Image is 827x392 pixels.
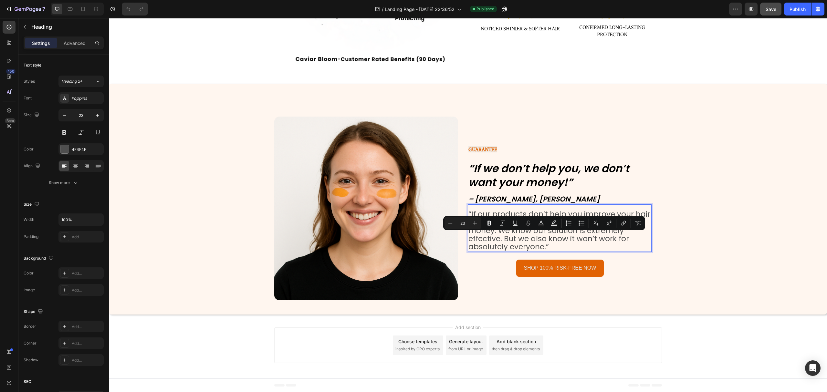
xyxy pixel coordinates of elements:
strong: GUARANTEE [360,128,388,134]
button: Heading 2* [58,76,104,87]
div: Add... [72,357,102,363]
div: Add... [72,341,102,346]
div: Color [24,270,34,276]
p: “If our products don’t help you improve your hair [DATE] of consistent use, we don’t want your mo... [360,192,542,233]
div: Generate layout [340,320,374,327]
p: 7 [42,5,45,13]
div: Shape [24,307,44,316]
i: – [PERSON_NAME], [PERSON_NAME] [360,176,491,186]
div: Size [24,111,41,119]
p: Advanced [64,40,86,46]
div: Undo/Redo [122,3,148,15]
div: Align [24,162,42,170]
span: / [382,6,383,13]
div: Background [24,254,55,263]
div: Open Intercom Messenger [805,360,821,376]
div: Beta [5,118,16,123]
div: Show more [49,180,79,186]
div: Add... [72,271,102,276]
div: Corner [24,340,37,346]
div: SEO [24,379,31,385]
div: Poppins [72,96,102,101]
iframe: Design area [109,18,827,392]
button: Save [760,3,781,15]
div: Editor contextual toolbar [443,216,645,230]
span: inspired by CRO experts [287,328,331,334]
button: Show more [24,177,104,189]
span: Landing Page - [DATE] 22:36:52 [385,6,455,13]
div: 4F4F4F [72,147,102,152]
p: Heading [31,23,101,31]
input: Auto [59,214,103,225]
div: 450 [6,69,16,74]
div: Border [24,324,36,329]
div: Width [24,217,34,222]
i: “If we don’t help you, we don’t want your money!” [360,143,520,172]
span: Published [476,6,494,12]
div: Choose templates [289,320,329,327]
div: Size [24,200,41,209]
p: SHOP 100% RISK-FREE NOW [415,245,487,255]
div: Shadow [24,357,38,363]
a: SHOP 100% RISK-FREE NOW [407,242,495,259]
h2: Rich Text Editor. Editing area: main [359,191,543,233]
div: Add blank section [388,320,427,327]
span: Add section [344,306,374,313]
button: Publish [784,3,811,15]
div: Text style [24,62,41,68]
div: Styles [24,78,35,84]
div: Add... [72,324,102,330]
div: Publish [790,6,806,13]
span: then drag & drop elements [383,328,431,334]
p: Settings [32,40,50,46]
img: gempages_580956719102820947-182aa37e-f1ee-4b50-93ac-7d02cfbf31fc.png [165,98,349,282]
div: Padding [24,234,38,240]
div: Image [24,287,35,293]
span: from URL or image [340,328,374,334]
div: Color [24,146,34,152]
div: Font [24,95,32,101]
span: Heading 2* [61,78,82,84]
div: Add... [72,287,102,293]
div: Add... [72,234,102,240]
span: Save [766,6,776,12]
button: 7 [3,3,48,15]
